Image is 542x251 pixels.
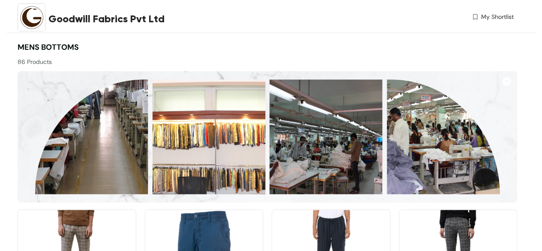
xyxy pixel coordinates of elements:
[502,77,511,86] img: Close
[18,53,267,67] div: 86 Products
[48,11,165,27] span: Goodwill Fabrics Pvt Ltd
[18,3,45,31] img: Buyer Portal
[471,12,479,21] img: wishlist
[18,42,79,52] span: MENS BOTTOMS
[18,71,517,203] img: 2796e82a-422f-48e7-adb7-f5f78d6fe50a
[481,12,514,21] span: My Shortlist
